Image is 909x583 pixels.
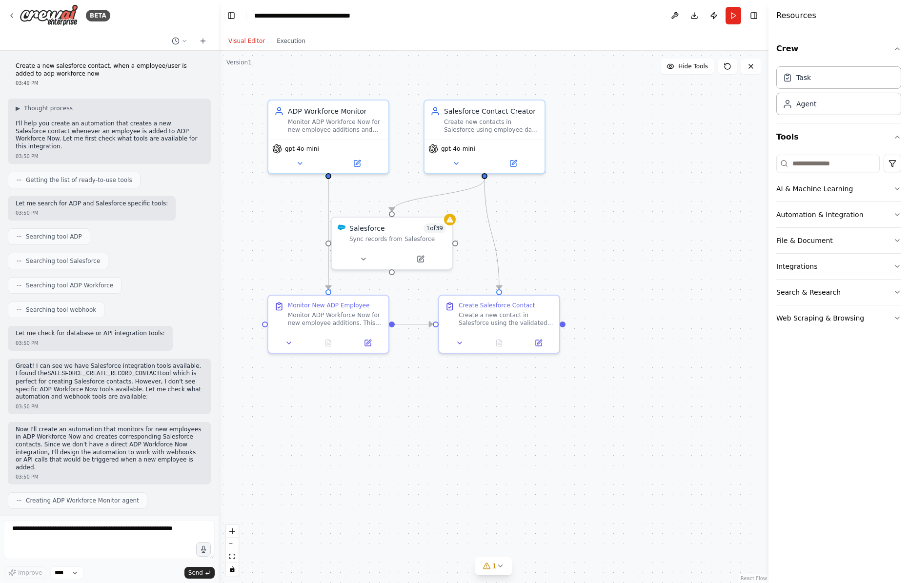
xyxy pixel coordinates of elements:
div: Tools [776,151,901,339]
button: zoom in [226,525,239,538]
div: Salesforce Contact Creator [444,106,539,116]
div: 03:49 PM [16,80,203,87]
div: Crew [776,62,901,123]
button: Hide Tools [661,59,714,74]
button: Switch to previous chat [168,35,191,47]
button: Execution [271,35,311,47]
p: Create a new salesforce contact, when a employee/user is added to adp workforce now [16,62,203,78]
button: Web Scraping & Browsing [776,305,901,331]
g: Edge from 24f360ca-2b7a-45aa-aafc-b7ea336f545d to 2be05291-7b71-4c76-87e4-4fe9b284e26f [480,179,504,289]
g: Edge from 77de6a6c-e01f-4d74-aad8-9346c813f087 to 2be05291-7b71-4c76-87e4-4fe9b284e26f [395,320,433,329]
div: ADP Workforce MonitorMonitor ADP Workforce Now for new employee additions and extract employee da... [267,100,389,174]
span: Improve [18,569,42,577]
button: Improve [4,566,46,579]
button: 1 [475,557,512,575]
span: Creating ADP Workforce Monitor agent [26,497,139,504]
button: Open in side panel [351,337,384,349]
button: fit view [226,550,239,563]
div: Create a new contact in Salesforce using the validated employee data from ADP Workforce Now. Map ... [459,311,553,327]
nav: breadcrumb [254,11,364,20]
div: ADP Workforce Monitor [288,106,383,116]
button: File & Document [776,228,901,253]
p: Now I'll create an automation that monitors for new employees in ADP Workforce Now and creates co... [16,426,203,472]
button: Start a new chat [195,35,211,47]
div: Create new contacts in Salesforce using employee data from ADP Workforce Now. Map ADP employee fi... [444,118,539,134]
span: Searching tool ADP Workforce [26,281,113,289]
span: Hide Tools [678,62,708,70]
span: Number of enabled actions [424,223,446,233]
button: Open in side panel [522,337,555,349]
div: Salesforce Contact CreatorCreate new contacts in Salesforce using employee data from ADP Workforc... [424,100,545,174]
button: Open in side panel [485,158,541,169]
span: Searching tool webhook [26,306,96,314]
button: No output available [479,337,520,349]
div: 03:50 PM [16,340,165,347]
button: Visual Editor [222,35,271,47]
button: Hide left sidebar [224,9,238,22]
div: Monitor ADP Workforce Now for new employee additions and extract employee data from webhook paylo... [288,118,383,134]
img: Salesforce [338,223,345,231]
span: ▶ [16,104,20,112]
button: Send [184,567,215,579]
div: Sync records from Salesforce [349,235,446,243]
div: Create Salesforce Contact [459,302,535,309]
button: Hide right sidebar [747,9,761,22]
span: Searching tool ADP [26,233,82,241]
button: ▶Thought process [16,104,73,112]
button: Open in side panel [329,158,384,169]
button: Open in side panel [393,253,448,265]
span: Thought process [24,104,73,112]
div: Task [796,73,811,82]
button: Automation & Integration [776,202,901,227]
img: Logo [20,4,78,26]
p: I'll help you create an automation that creates a new Salesforce contact whenever an employee is ... [16,120,203,150]
div: Salesforce [349,223,385,233]
div: Version 1 [226,59,252,66]
div: Monitor New ADP EmployeeMonitor ADP Workforce Now for new employee additions. This task should pr... [267,295,389,354]
div: 03:50 PM [16,403,203,410]
h4: Resources [776,10,816,21]
span: gpt-4o-mini [285,145,319,153]
p: Great! I can see we have Salesforce integration tools available. I found the tool which is perfec... [16,362,203,401]
button: No output available [308,337,349,349]
button: Search & Research [776,280,901,305]
button: AI & Machine Learning [776,176,901,201]
div: Monitor New ADP Employee [288,302,369,309]
a: React Flow attribution [741,576,767,581]
p: Let me check for database or API integration tools: [16,330,165,338]
code: SALESFORCE_CREATE_RECORD_CONTACT [47,370,160,377]
div: Monitor ADP Workforce Now for new employee additions. This task should process incoming webhook d... [288,311,383,327]
span: Send [188,569,203,577]
div: BETA [86,10,110,21]
button: Integrations [776,254,901,279]
span: gpt-4o-mini [441,145,475,153]
div: Create Salesforce ContactCreate a new contact in Salesforce using the validated employee data fro... [438,295,560,354]
button: Click to speak your automation idea [196,542,211,557]
div: React Flow controls [226,525,239,576]
span: 1 [492,561,497,571]
button: Tools [776,123,901,151]
div: 03:50 PM [16,473,203,481]
p: Let me search for ADP and Salesforce specific tools: [16,200,168,208]
g: Edge from 24f360ca-2b7a-45aa-aafc-b7ea336f545d to b7d426ee-5b67-4a80-bfef-e8f6367d47af [387,179,489,211]
button: toggle interactivity [226,563,239,576]
g: Edge from ef970b8f-4eac-4bfd-9041-f543ae304630 to 77de6a6c-e01f-4d74-aad8-9346c813f087 [323,179,333,289]
span: Searching tool Salesforce [26,257,100,265]
div: 03:50 PM [16,153,203,160]
div: SalesforceSalesforce1of39Sync records from Salesforce [331,217,453,270]
button: Crew [776,35,901,62]
span: Getting the list of ready-to-use tools [26,176,132,184]
div: 03:50 PM [16,209,168,217]
button: zoom out [226,538,239,550]
div: Agent [796,99,816,109]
